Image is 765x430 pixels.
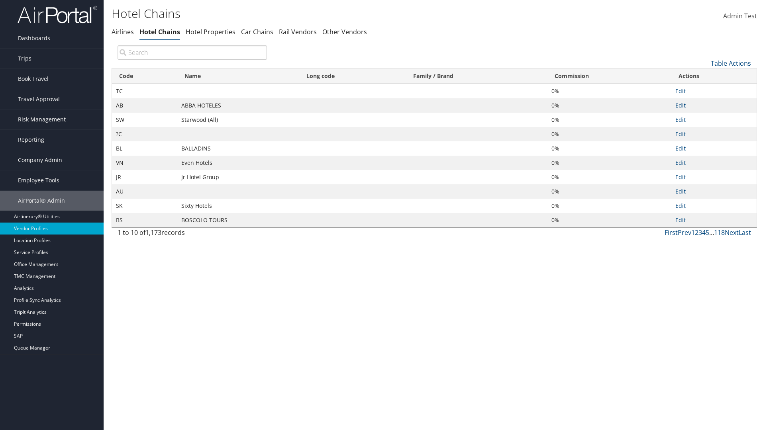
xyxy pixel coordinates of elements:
[691,228,695,237] a: 1
[322,27,367,36] a: Other Vendors
[112,5,542,22] h1: Hotel Chains
[706,228,709,237] a: 5
[725,228,739,237] a: Next
[698,228,702,237] a: 3
[18,5,97,24] img: airportal-logo.png
[18,130,44,150] span: Reporting
[547,98,671,113] td: 0%
[675,173,686,181] a: Edit
[112,113,177,127] td: SW
[406,68,547,84] th: Family / Brand: activate to sort column ascending
[177,68,299,84] th: Name: activate to sort column ascending
[547,199,671,213] td: 0%
[723,12,757,20] span: Admin Test
[702,228,706,237] a: 4
[177,98,299,113] td: ABBA HOTELES
[695,228,698,237] a: 2
[675,202,686,209] a: Edit
[675,159,686,166] a: Edit
[177,156,299,170] td: Even Hotels
[739,228,751,237] a: Last
[177,141,299,156] td: BALLADINS
[18,49,31,68] span: Trips
[665,228,678,237] a: First
[177,199,299,213] td: Sixty Hotels
[709,228,714,237] span: …
[547,141,671,156] td: 0%
[18,191,65,211] span: AirPortal® Admin
[112,27,134,36] a: Airlines
[18,150,62,170] span: Company Admin
[186,27,235,36] a: Hotel Properties
[675,145,686,152] a: Edit
[177,113,299,127] td: Starwood (All)
[299,68,406,84] th: Long code: activate to sort column ascending
[678,228,691,237] a: Prev
[112,213,177,227] td: BS
[177,170,299,184] td: Jr Hotel Group
[118,228,267,241] div: 1 to 10 of records
[112,199,177,213] td: SK
[547,68,671,84] th: Commission: activate to sort column descending
[18,109,66,129] span: Risk Management
[18,28,50,48] span: Dashboards
[241,27,273,36] a: Car Chains
[675,102,686,109] a: Edit
[675,130,686,138] a: Edit
[18,89,60,109] span: Travel Approval
[675,116,686,123] a: Edit
[675,216,686,224] a: Edit
[547,156,671,170] td: 0%
[177,213,299,227] td: BOSCOLO TOURS
[118,45,267,60] input: Search
[675,87,686,95] a: Edit
[112,127,177,141] td: ?C
[112,98,177,113] td: AB
[112,68,177,84] th: Code: activate to sort column ascending
[18,69,49,89] span: Book Travel
[547,127,671,141] td: 0%
[112,141,177,156] td: BL
[714,228,725,237] a: 118
[547,213,671,227] td: 0%
[112,156,177,170] td: VN
[145,228,161,237] span: 1,173
[547,113,671,127] td: 0%
[547,84,671,98] td: 0%
[18,170,59,190] span: Employee Tools
[139,27,180,36] a: Hotel Chains
[675,188,686,195] a: Edit
[112,84,177,98] td: TC
[112,184,177,199] td: AU
[671,68,757,84] th: Actions
[547,170,671,184] td: 0%
[723,4,757,29] a: Admin Test
[711,59,751,68] a: Table Actions
[547,184,671,199] td: 0%
[279,27,317,36] a: Rail Vendors
[112,170,177,184] td: JR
